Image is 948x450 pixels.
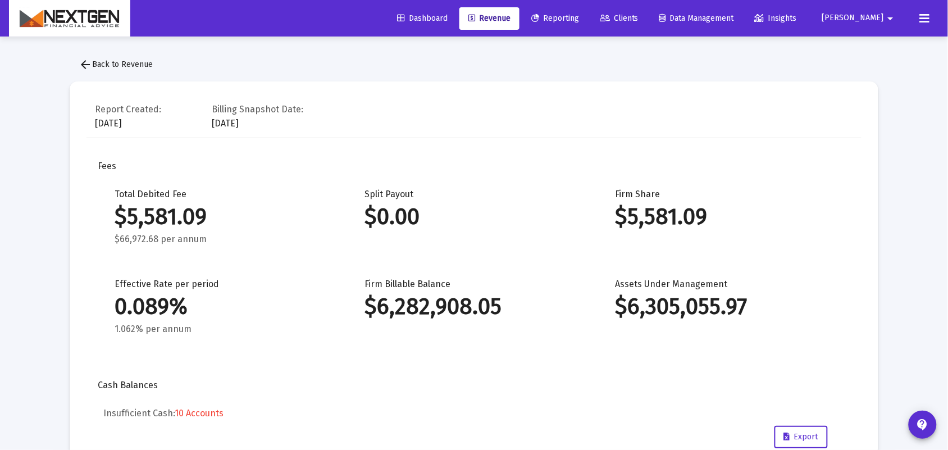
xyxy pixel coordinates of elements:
[175,408,224,419] span: 10 Accounts
[95,104,161,115] div: Report Created:
[459,7,519,30] a: Revenue
[115,189,331,245] div: Total Debited Fee
[115,324,331,335] div: 1.062% per annum
[365,211,582,222] div: $0.00
[784,432,818,442] span: Export
[365,301,582,312] div: $6,282,908.05
[755,13,797,23] span: Insights
[774,426,828,448] button: Export
[212,104,303,115] div: Billing Snapshot Date:
[591,7,648,30] a: Clients
[388,7,457,30] a: Dashboard
[809,7,911,29] button: [PERSON_NAME]
[79,58,92,71] mat-icon: arrow_back
[822,13,884,23] span: [PERSON_NAME]
[884,7,897,30] mat-icon: arrow_drop_down
[79,60,153,69] span: Back to Revenue
[115,234,331,245] div: $66,972.68 per annum
[531,13,579,23] span: Reporting
[95,101,161,129] div: [DATE]
[70,53,162,76] button: Back to Revenue
[397,13,448,23] span: Dashboard
[115,279,331,335] div: Effective Rate per period
[103,408,845,419] h5: Insufficient Cash:
[522,7,588,30] a: Reporting
[600,13,639,23] span: Clients
[115,211,331,222] div: $5,581.09
[615,279,832,335] div: Assets Under Management
[212,101,303,129] div: [DATE]
[615,189,832,245] div: Firm Share
[365,279,582,335] div: Firm Billable Balance
[916,418,929,431] mat-icon: contact_support
[650,7,743,30] a: Data Management
[98,161,850,172] div: Fees
[98,380,850,391] div: Cash Balances
[615,211,832,222] div: $5,581.09
[659,13,734,23] span: Data Management
[115,301,331,312] div: 0.089%
[17,7,122,30] img: Dashboard
[746,7,806,30] a: Insights
[615,301,832,312] div: $6,305,055.97
[365,189,582,245] div: Split Payout
[468,13,511,23] span: Revenue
